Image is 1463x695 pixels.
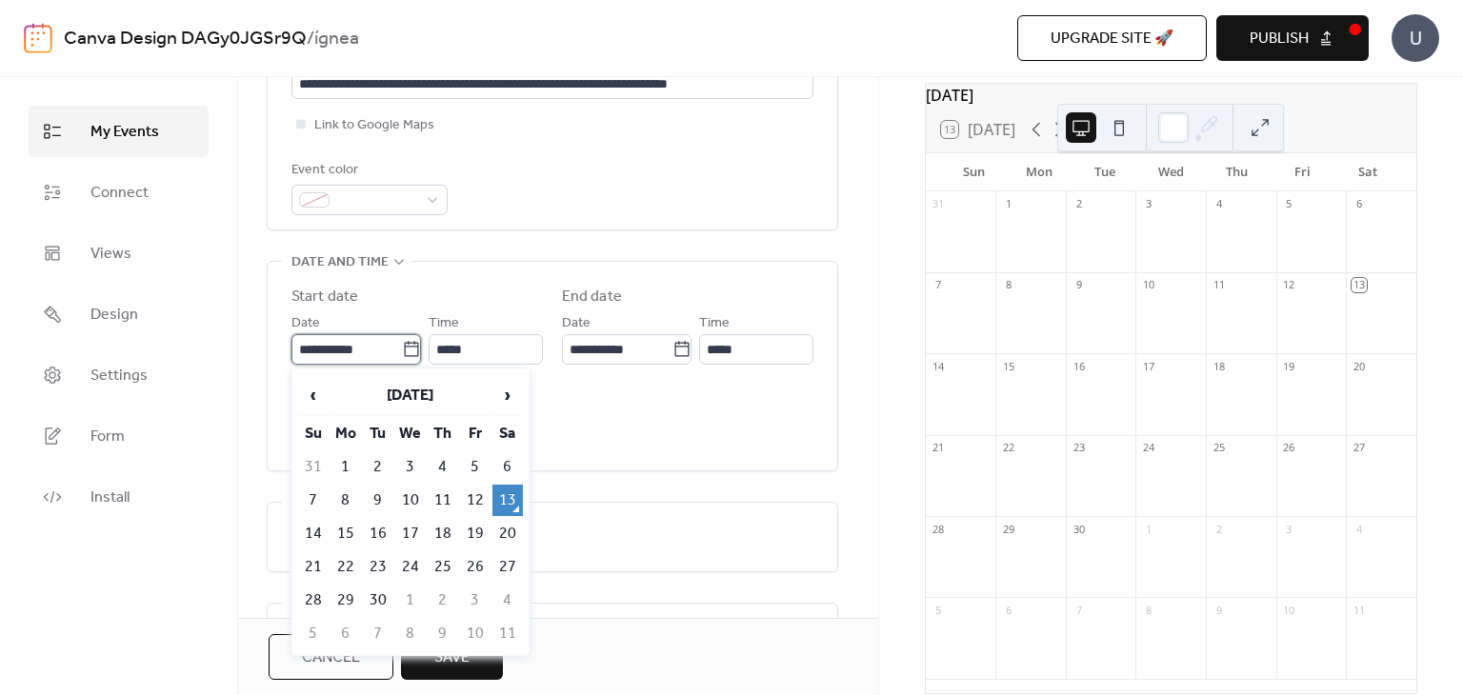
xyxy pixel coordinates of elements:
th: Th [428,418,458,449]
button: Publish [1216,15,1369,61]
div: 1 [1141,522,1155,536]
button: Cancel [269,634,393,680]
td: 24 [395,551,426,583]
div: 17 [1141,359,1155,373]
td: 4 [428,451,458,483]
div: 2 [1212,522,1226,536]
div: 3 [1282,522,1296,536]
span: My Events [90,121,159,144]
th: Tu [363,418,393,449]
span: Settings [90,365,148,387]
td: 2 [363,451,393,483]
div: 14 [932,359,946,373]
td: 26 [460,551,491,583]
div: 22 [1001,441,1015,455]
div: 16 [1072,359,1086,373]
div: Fri [1270,153,1335,191]
th: Mo [331,418,361,449]
td: 10 [460,618,491,649]
td: 10 [395,485,426,516]
td: 18 [428,518,458,549]
a: Install [29,471,209,523]
span: Date [291,312,320,335]
td: 8 [395,618,426,649]
td: 7 [363,618,393,649]
div: U [1392,14,1439,62]
td: 22 [331,551,361,583]
td: 15 [331,518,361,549]
div: 1 [1001,197,1015,211]
div: 11 [1212,278,1226,292]
span: Upgrade site 🚀 [1051,28,1173,50]
td: 31 [298,451,329,483]
td: 12 [460,485,491,516]
a: Design [29,288,209,340]
td: 27 [492,551,523,583]
div: 11 [1352,603,1366,617]
div: 27 [1352,441,1366,455]
div: 6 [1001,603,1015,617]
div: Thu [1204,153,1270,191]
td: 6 [492,451,523,483]
td: 30 [363,585,393,616]
div: Sat [1335,153,1401,191]
div: 28 [932,522,946,536]
div: 19 [1282,359,1296,373]
td: 3 [460,585,491,616]
div: 10 [1141,278,1155,292]
div: 24 [1141,441,1155,455]
td: 6 [331,618,361,649]
div: End date [562,286,622,308]
span: Install [90,486,130,509]
a: Views [29,228,209,279]
div: 2 [1072,197,1086,211]
a: Settings [29,349,209,401]
div: 29 [1001,522,1015,536]
div: Tue [1072,153,1138,191]
div: Event color [291,159,444,182]
div: 8 [1141,603,1155,617]
button: Upgrade site 🚀 [1017,15,1207,61]
td: 16 [363,518,393,549]
td: 3 [395,451,426,483]
div: Wed [1138,153,1204,191]
div: Mon [1007,153,1072,191]
div: 7 [1072,603,1086,617]
button: Save [401,634,503,680]
div: 20 [1352,359,1366,373]
div: 18 [1212,359,1226,373]
th: Fr [460,418,491,449]
div: 31 [932,197,946,211]
span: Publish [1250,28,1309,50]
td: 7 [298,485,329,516]
span: ‹ [299,376,328,414]
div: [DATE] [926,84,1416,107]
th: We [395,418,426,449]
span: › [493,376,522,414]
div: 30 [1072,522,1086,536]
td: 9 [428,618,458,649]
span: Date and time [291,251,389,274]
a: My Events [29,106,209,157]
div: 9 [1072,278,1086,292]
div: 21 [932,441,946,455]
td: 28 [298,585,329,616]
td: 20 [492,518,523,549]
b: ígnea [314,21,359,57]
td: 17 [395,518,426,549]
td: 11 [428,485,458,516]
th: Su [298,418,329,449]
td: 29 [331,585,361,616]
td: 4 [492,585,523,616]
span: Date [562,312,591,335]
td: 23 [363,551,393,583]
div: 3 [1141,197,1155,211]
td: 21 [298,551,329,583]
div: 25 [1212,441,1226,455]
span: Time [429,312,459,335]
div: 26 [1282,441,1296,455]
div: 4 [1352,522,1366,536]
td: 11 [492,618,523,649]
div: Sun [941,153,1007,191]
div: 6 [1352,197,1366,211]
